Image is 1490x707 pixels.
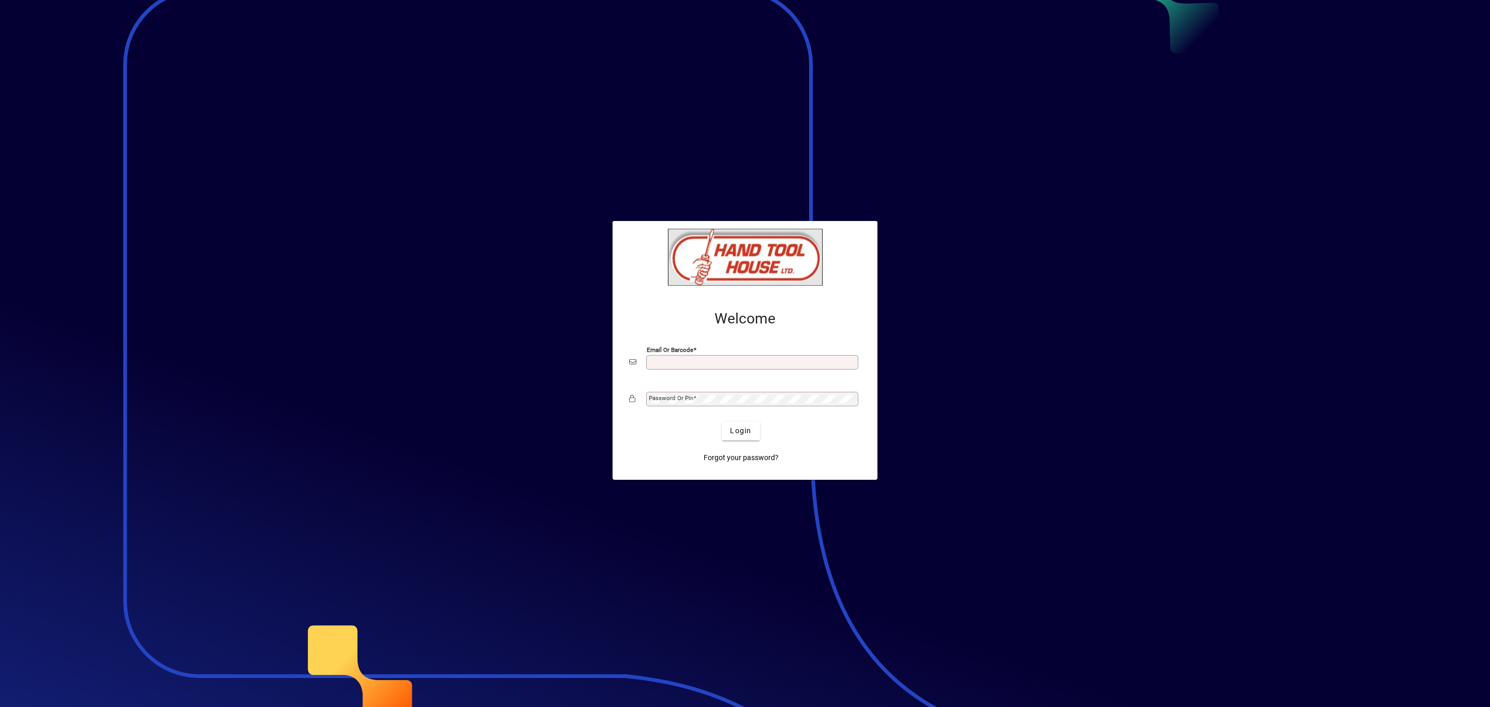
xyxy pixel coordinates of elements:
h2: Welcome [629,310,861,328]
a: Forgot your password? [699,449,783,467]
mat-label: Password or Pin [649,394,693,402]
mat-label: Email or Barcode [647,346,693,353]
span: Forgot your password? [704,452,779,463]
span: Login [730,425,751,436]
button: Login [722,422,759,440]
